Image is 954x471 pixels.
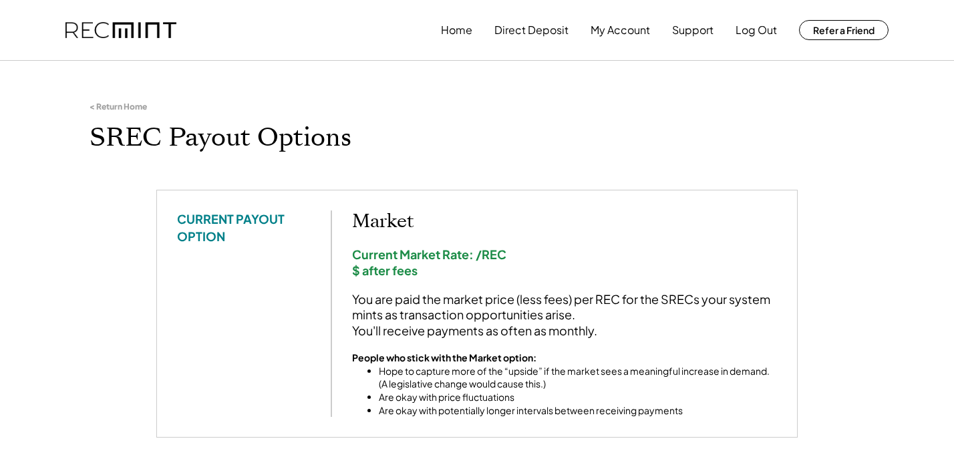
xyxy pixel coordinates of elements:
[352,210,777,233] h2: Market
[352,247,777,278] div: Current Market Rate: /REC $ after fees
[379,404,777,418] li: Are okay with potentially longer intervals between receiving payments
[672,17,713,43] button: Support
[379,391,777,404] li: Are okay with price fluctuations
[379,365,777,391] li: Hope to capture more of the “upside” if the market sees a meaningful increase in demand. (A legis...
[441,17,472,43] button: Home
[352,291,777,338] div: You are paid the market price (less fees) per REC for the SRECs your system mints as transaction ...
[65,22,176,39] img: recmint-logotype%403x.png
[799,20,889,40] button: Refer a Friend
[90,122,864,154] h1: SREC Payout Options
[177,210,311,244] div: CURRENT PAYOUT OPTION
[591,17,650,43] button: My Account
[494,17,569,43] button: Direct Deposit
[90,102,147,112] div: < Return Home
[736,17,777,43] button: Log Out
[352,351,536,363] strong: People who stick with the Market option:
